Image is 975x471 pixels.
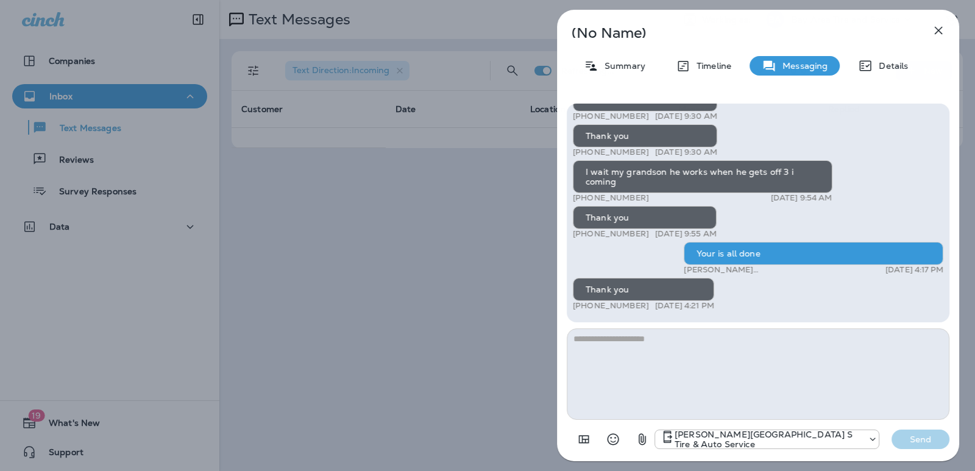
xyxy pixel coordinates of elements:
div: +1 (410) 969-0701 [655,430,879,449]
p: [PHONE_NUMBER] [573,147,649,157]
p: Messaging [776,61,828,71]
p: Summary [598,61,645,71]
button: Add in a premade template [572,427,596,452]
p: [PERSON_NAME][GEOGRAPHIC_DATA] S Tire & Auto Service [684,265,840,275]
p: [PHONE_NUMBER] [573,112,649,121]
p: Details [873,61,909,71]
p: [PHONE_NUMBER] [573,301,649,311]
p: [DATE] 4:17 PM [885,265,943,275]
div: Thank you [573,124,717,147]
p: [PHONE_NUMBER] [573,193,649,203]
p: [DATE] 9:54 AM [771,193,832,203]
p: [DATE] 4:21 PM [655,301,714,311]
p: [DATE] 9:30 AM [655,147,717,157]
p: [PHONE_NUMBER] [573,229,649,239]
div: Thank you [573,206,717,229]
p: [DATE] 9:30 AM [655,112,717,121]
div: I wait my grandson he works when he gets off 3 i coming [573,160,832,193]
div: Thank you [573,278,714,301]
p: [PERSON_NAME][GEOGRAPHIC_DATA] S Tire & Auto Service [675,430,862,449]
div: Your is all done [684,242,944,265]
p: (No Name) [572,28,904,38]
p: Timeline [690,61,731,71]
p: [DATE] 9:55 AM [655,229,717,239]
button: Select an emoji [601,427,625,452]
